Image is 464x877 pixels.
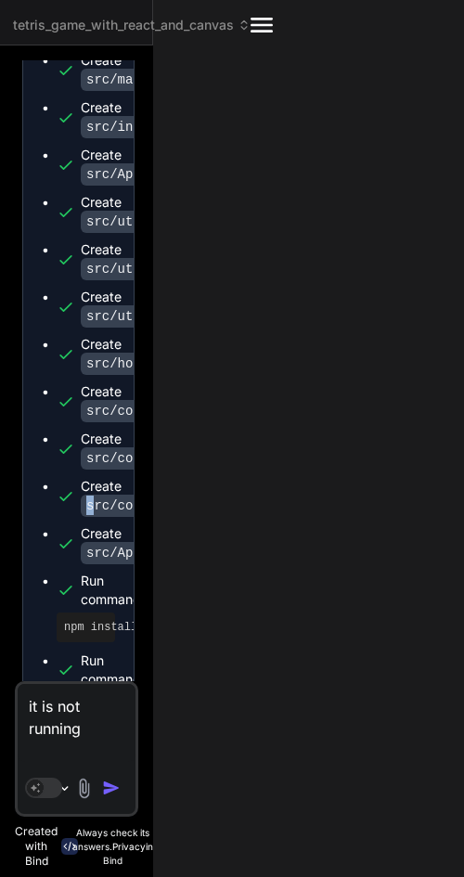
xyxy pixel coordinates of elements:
[64,620,108,635] pre: npm install
[81,430,365,468] div: Create
[81,211,264,233] code: src/utils/constants.js
[81,305,248,328] code: src/utils/helpers.js
[102,779,121,797] img: icon
[81,542,177,564] code: src/App.jsx
[81,651,141,689] span: Run command
[81,447,365,470] code: src/components/NextPiecePreview.jsx
[81,477,303,515] div: Create
[13,16,251,34] span: tetris_game_with_react_and_canvas
[81,572,141,609] span: Run command
[81,98,193,136] div: Create
[81,258,279,280] code: src/utils/tetrominoes.js
[81,524,177,562] div: Create
[81,69,186,91] code: src/main.jsx
[15,824,58,869] p: Created with Bind
[73,778,95,799] img: attachment
[81,382,326,420] div: Create
[81,335,294,373] div: Create
[72,826,153,868] p: Always check its answers. in Bind
[81,51,186,89] div: Create
[81,193,264,231] div: Create
[112,841,146,852] span: Privacy
[81,495,303,517] code: src/components/GameInfo.jsx
[81,400,326,422] code: src/components/TetrisBoard.jsx
[81,240,279,278] div: Create
[81,353,294,375] code: src/hooks/useTetrisGame.js
[81,116,193,138] code: src/index.css
[81,288,248,326] div: Create
[61,838,78,855] img: bind-logo
[81,146,177,184] div: Create
[81,163,177,186] code: src/App.css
